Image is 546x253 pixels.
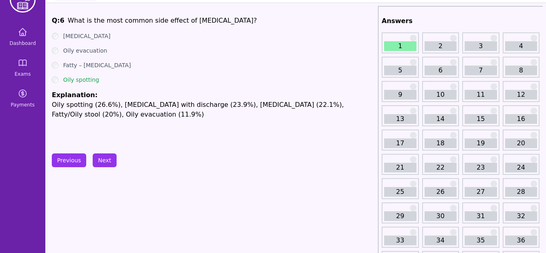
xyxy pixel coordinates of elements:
[384,236,416,245] a: 33
[425,66,457,75] a: 6
[384,138,416,148] a: 17
[63,76,99,84] label: Oily spotting
[11,102,35,108] span: Payments
[425,187,457,197] a: 26
[505,211,538,221] a: 32
[425,138,457,148] a: 18
[425,236,457,245] a: 34
[3,53,42,82] a: Exams
[3,84,42,113] a: Payments
[15,71,31,77] span: Exams
[465,211,497,221] a: 31
[63,47,107,55] label: Oily evacuation
[465,41,497,51] a: 3
[384,114,416,124] a: 13
[52,16,64,26] h1: Q: 6
[505,236,538,245] a: 36
[465,163,497,172] a: 23
[52,100,375,119] p: Oily spotting (26.6%), [MEDICAL_DATA] with discharge (23.9%), [MEDICAL_DATA] (22.1%), Fatty/Oily ...
[52,153,86,167] button: Previous
[93,153,117,167] button: Next
[505,138,538,148] a: 20
[425,163,457,172] a: 22
[465,138,497,148] a: 19
[384,163,416,172] a: 21
[384,41,416,51] a: 1
[384,187,416,197] a: 25
[425,90,457,100] a: 10
[505,90,538,100] a: 12
[465,66,497,75] a: 7
[465,187,497,197] a: 27
[384,90,416,100] a: 9
[425,114,457,124] a: 14
[382,16,540,26] h2: Answers
[465,236,497,245] a: 35
[3,22,42,51] a: Dashboard
[465,90,497,100] a: 11
[9,40,36,47] span: Dashboard
[425,41,457,51] a: 2
[505,163,538,172] a: 24
[425,211,457,221] a: 30
[505,41,538,51] a: 4
[505,114,538,124] a: 16
[505,66,538,75] a: 8
[63,32,110,40] label: [MEDICAL_DATA]
[384,66,416,75] a: 5
[63,61,131,69] label: Fatty – [MEDICAL_DATA]
[465,114,497,124] a: 15
[505,187,538,197] a: 28
[384,211,416,221] a: 29
[52,91,98,99] span: Explanation:
[68,16,257,26] p: What is the most common side effect of [MEDICAL_DATA]?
